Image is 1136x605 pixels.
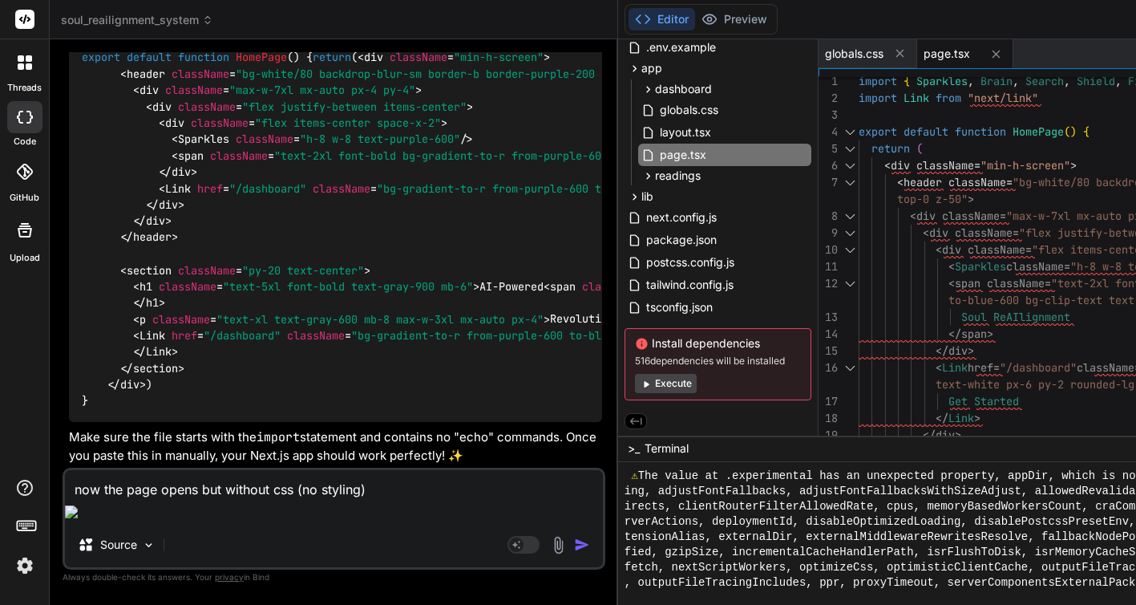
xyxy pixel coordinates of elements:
span: div [165,116,184,130]
label: Upload [10,251,40,265]
span: header [133,230,172,245]
span: privacy [215,572,244,582]
span: package.json [645,230,718,250]
img: attachment [549,536,568,554]
div: 9 [819,225,838,242]
div: 17 [819,393,838,410]
span: className [191,116,249,130]
span: Install dependencies [635,335,801,351]
span: "h-8 w-8 text-purple-600" [300,132,460,146]
span: section [133,361,178,376]
img: icon [574,537,590,553]
span: globals.css [658,100,720,120]
span: className [178,99,236,114]
span: postcss.config.js [645,253,736,272]
span: .env.example [645,38,718,57]
p: Always double-check its answers. Your in Bind [63,570,605,585]
span: Link [139,328,165,343]
span: Get [948,394,968,408]
span: from [936,91,961,105]
div: Click to collapse the range. [839,275,860,292]
span: "text-5xl font-bold text-gray-900 mb-6" [223,279,473,294]
span: Link [942,360,968,375]
span: span className [955,276,1045,290]
span: { [904,74,910,88]
span: , [968,74,974,88]
div: 12 [819,275,838,292]
span: "text-xl text-gray-600 mb-8 max-w-3xl mx-auto px-4" [216,312,544,327]
span: < [936,242,942,257]
div: 5 [819,140,838,157]
div: Click to collapse the range. [839,140,860,157]
span: div className [916,209,1000,223]
span: export [859,124,897,139]
span: < = > [358,50,550,64]
span: "min-h-screen" [980,158,1070,173]
div: 6 [819,157,838,174]
img: Pick Models [142,538,156,552]
span: </ [948,327,961,341]
span: Sparkles [916,74,968,88]
span: > [955,428,961,442]
span: = [993,360,1000,375]
span: "text-2xl font-bold bg-gradient-to-r from-purple-600 to-blue-600 bg-clip-text text-transparent" [274,148,883,163]
span: < [910,209,916,223]
div: Click to collapse the range. [839,242,860,258]
span: className [152,312,210,327]
span: </ > [120,230,178,245]
img: editor-icon.png [65,506,82,518]
span: Sparkles [178,132,229,146]
span: href [968,360,993,375]
span: < = > [133,83,422,97]
span: globals.css [825,46,883,62]
span: className [165,83,223,97]
span: HomePage [236,50,287,64]
span: "next/link" [968,91,1038,105]
div: 19 [819,427,838,444]
span: < = > [133,279,479,294]
div: 10 [819,242,838,258]
span: span [550,279,576,294]
div: 11 [819,258,838,275]
span: className [313,181,370,196]
span: < = > [159,116,447,130]
span: page.tsx [924,46,970,62]
span: function [178,50,229,64]
span: div [172,164,191,179]
span: < [884,158,891,173]
span: className [210,148,268,163]
span: < [948,259,955,274]
span: return [871,141,910,156]
span: = [1025,242,1032,257]
span: { [1083,124,1090,139]
button: Editor [629,8,695,30]
span: className [178,263,236,278]
span: = [1064,259,1070,274]
span: < [948,276,955,290]
label: threads [7,81,42,95]
span: < = = > [159,181,883,196]
span: </ [936,411,948,425]
span: lib [641,189,653,205]
span: < = > [172,148,890,163]
span: "/dashboard" [204,328,281,343]
span: < = > [146,99,473,114]
span: > [1070,158,1077,173]
span: header [127,67,165,81]
span: < [923,225,929,240]
span: </ > [146,197,184,212]
div: 3 [819,107,838,124]
div: 16 [819,359,838,376]
span: Brain [980,74,1013,88]
span: , [1013,74,1019,88]
span: href [172,328,197,343]
span: < = > [133,312,550,327]
span: href [197,181,223,196]
div: 14 [819,326,838,343]
span: className [1006,259,1064,274]
span: div [152,99,172,114]
span: Link [165,181,191,196]
span: </ [923,428,936,442]
span: "max-w-7xl mx-auto px-4 py-4" [229,83,415,97]
span: dashboard [655,81,712,97]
